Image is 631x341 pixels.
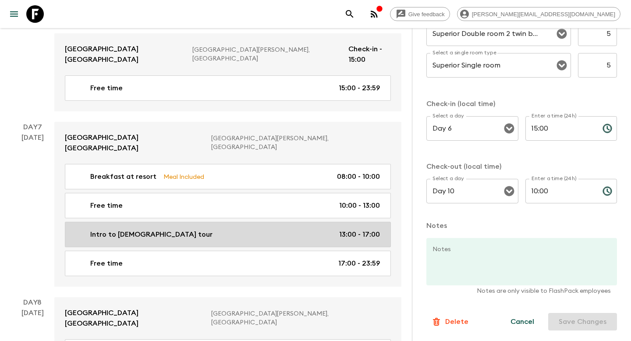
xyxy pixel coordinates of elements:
[163,172,204,181] p: Meal Included
[339,200,380,211] p: 10:00 - 13:00
[65,164,391,189] a: Breakfast at resortMeal Included08:00 - 10:00
[432,287,611,295] p: Notes are only visible to FlashPack employees
[432,175,464,182] label: Select a day
[339,229,380,240] p: 13:00 - 17:00
[211,309,384,327] p: [GEOGRAPHIC_DATA][PERSON_NAME], [GEOGRAPHIC_DATA]
[90,258,123,269] p: Free time
[532,112,577,120] label: Enter a time (24h)
[338,258,380,269] p: 17:00 - 23:59
[503,122,515,135] button: Open
[341,5,358,23] button: search adventures
[532,175,577,182] label: Enter a time (24h)
[65,75,391,101] a: Free time15:00 - 23:59
[432,49,496,57] label: Select a single room type
[467,11,620,18] span: [PERSON_NAME][EMAIL_ADDRESS][DOMAIN_NAME]
[426,220,617,231] p: Notes
[65,251,391,276] a: Free time17:00 - 23:59
[54,122,401,164] a: [GEOGRAPHIC_DATA] [GEOGRAPHIC_DATA][GEOGRAPHIC_DATA][PERSON_NAME], [GEOGRAPHIC_DATA]
[90,229,213,240] p: Intro to [DEMOGRAPHIC_DATA] tour
[90,200,123,211] p: Free time
[556,28,568,40] button: Open
[65,132,204,153] p: [GEOGRAPHIC_DATA] [GEOGRAPHIC_DATA]
[390,7,450,21] a: Give feedback
[599,182,616,200] button: Choose time, selected time is 10:00 AM
[65,222,391,247] a: Intro to [DEMOGRAPHIC_DATA] tour13:00 - 17:00
[90,83,123,93] p: Free time
[339,83,380,93] p: 15:00 - 23:59
[445,316,468,327] p: Delete
[426,161,617,172] p: Check-out (local time)
[90,171,156,182] p: Breakfast at resort
[21,132,44,287] div: [DATE]
[432,112,464,120] label: Select a day
[426,99,617,109] p: Check-in (local time)
[211,134,384,152] p: [GEOGRAPHIC_DATA][PERSON_NAME], [GEOGRAPHIC_DATA]
[54,297,401,339] a: [GEOGRAPHIC_DATA] [GEOGRAPHIC_DATA][GEOGRAPHIC_DATA][PERSON_NAME], [GEOGRAPHIC_DATA]
[337,171,380,182] p: 08:00 - 10:00
[556,59,568,71] button: Open
[404,11,450,18] span: Give feedback
[11,297,54,308] p: Day 8
[457,7,620,21] div: [PERSON_NAME][EMAIL_ADDRESS][DOMAIN_NAME]
[5,5,23,23] button: menu
[426,313,473,330] button: Delete
[11,122,54,132] p: Day 7
[65,44,185,65] p: [GEOGRAPHIC_DATA] [GEOGRAPHIC_DATA]
[54,33,401,75] a: [GEOGRAPHIC_DATA] [GEOGRAPHIC_DATA][GEOGRAPHIC_DATA][PERSON_NAME], [GEOGRAPHIC_DATA]Check-in - 15:00
[525,116,596,141] input: hh:mm
[65,308,204,329] p: [GEOGRAPHIC_DATA] [GEOGRAPHIC_DATA]
[192,46,341,63] p: [GEOGRAPHIC_DATA][PERSON_NAME], [GEOGRAPHIC_DATA]
[503,185,515,197] button: Open
[525,179,596,203] input: hh:mm
[65,193,391,218] a: Free time10:00 - 13:00
[599,120,616,137] button: Choose time, selected time is 3:00 PM
[500,313,545,330] button: Cancel
[348,44,391,65] p: Check-in - 15:00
